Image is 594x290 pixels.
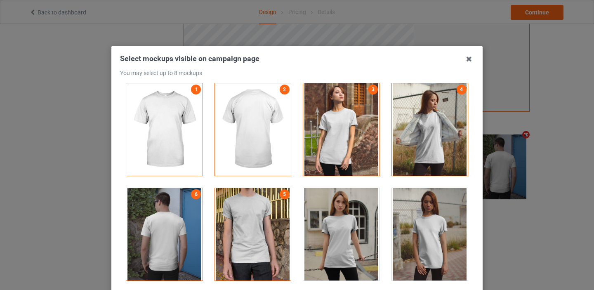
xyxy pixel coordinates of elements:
[120,70,202,76] span: You may select up to 8 mockups
[120,54,259,63] span: Select mockups visible on campaign page
[457,85,467,94] a: 4
[280,189,290,199] a: 5
[191,189,201,199] a: 6
[280,85,290,94] a: 2
[368,85,378,94] a: 3
[191,85,201,94] a: 1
